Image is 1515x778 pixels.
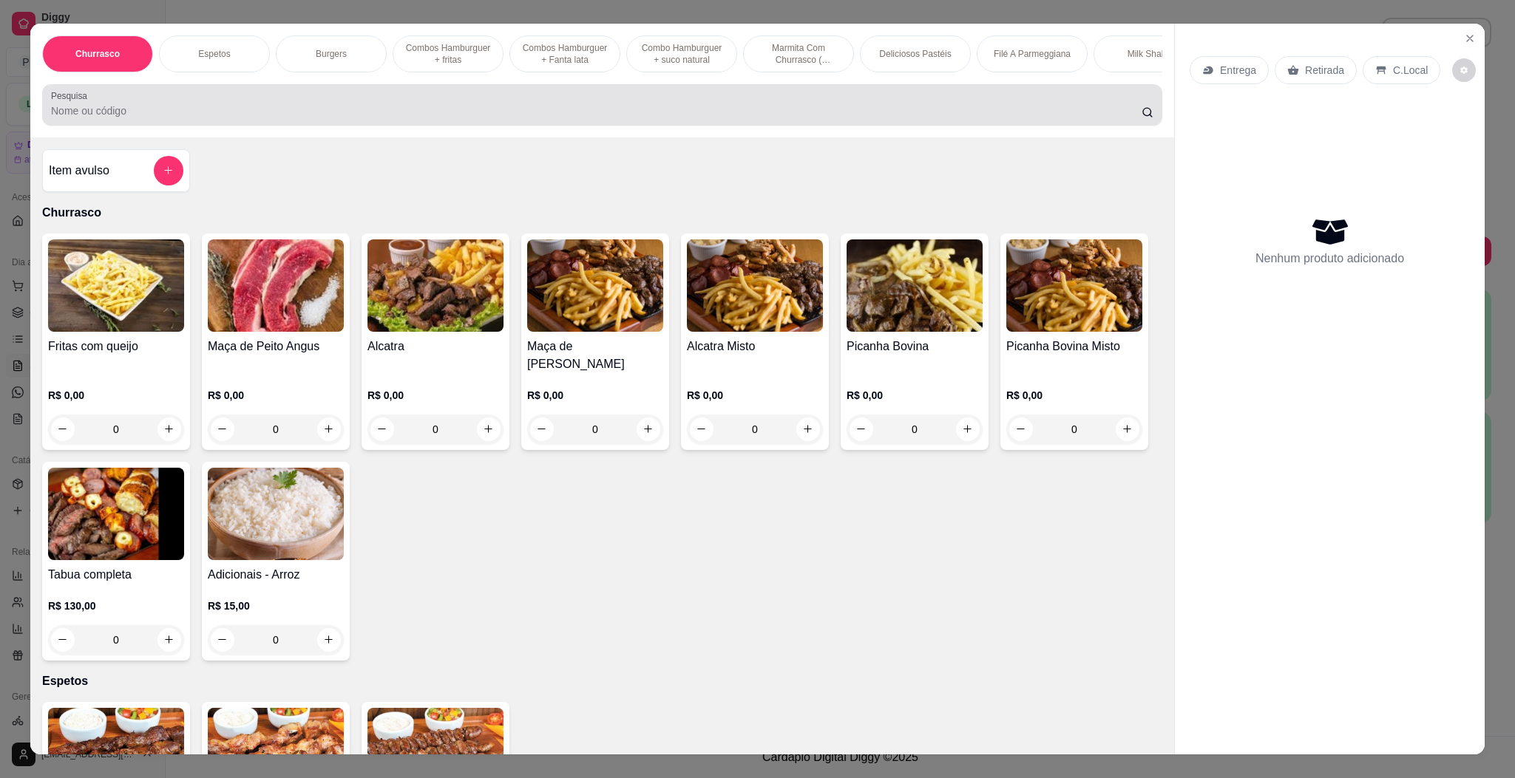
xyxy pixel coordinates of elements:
h4: Picanha Bovina Misto [1006,338,1142,355]
p: R$ 0,00 [527,388,663,403]
p: R$ 0,00 [687,388,823,403]
p: R$ 0,00 [208,388,344,403]
h4: Item avulso [49,162,109,180]
img: product-image [208,468,344,560]
h4: Maça de Peito Angus [208,338,344,355]
h4: Alcatra Misto [687,338,823,355]
p: R$ 15,00 [208,598,344,613]
img: product-image [527,239,663,332]
p: C.Local [1393,63,1428,78]
img: product-image [208,239,344,332]
img: product-image [687,239,823,332]
img: product-image [1006,239,1142,332]
input: Pesquisa [51,103,1142,118]
img: product-image [367,239,504,332]
p: Combos Hamburguer + Fanta lata [522,42,608,66]
label: Pesquisa [51,89,92,102]
h4: Fritas com queijo [48,338,184,355]
p: Milk Shake [1128,48,1171,60]
h4: Adicionais - Arroz [208,566,344,584]
button: Close [1458,27,1482,50]
h4: Maça de [PERSON_NAME] [527,338,663,373]
p: R$ 130,00 [48,598,184,613]
img: product-image [48,468,184,560]
p: Combos Hamburguer + fritas [405,42,491,66]
h4: Picanha Bovina [847,338,983,355]
img: product-image [847,239,983,332]
button: add-separate-item [154,156,183,185]
p: R$ 0,00 [1006,388,1142,403]
p: Filé A Parmeggiana [994,48,1071,60]
button: decrease-product-quantity [1452,58,1476,82]
p: R$ 0,00 [48,388,184,403]
h4: Tabua completa [48,566,184,584]
p: Espetos [198,48,230,60]
p: Espetos [42,672,1162,690]
h4: Alcatra [367,338,504,355]
p: Marmita Com Churrasco ( Novidade ) [756,42,841,66]
p: Churrasco [42,204,1162,222]
button: increase-product-quantity [317,628,341,652]
p: Churrasco [75,48,120,60]
p: Entrega [1220,63,1256,78]
p: Burgers [316,48,347,60]
p: Deliciosos Pastéis [879,48,951,60]
button: decrease-product-quantity [211,628,234,652]
p: Combo Hamburguer + suco natural [639,42,725,66]
p: Retirada [1305,63,1344,78]
p: R$ 0,00 [847,388,983,403]
img: product-image [48,239,184,332]
p: R$ 0,00 [367,388,504,403]
p: Nenhum produto adicionado [1255,250,1404,267]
